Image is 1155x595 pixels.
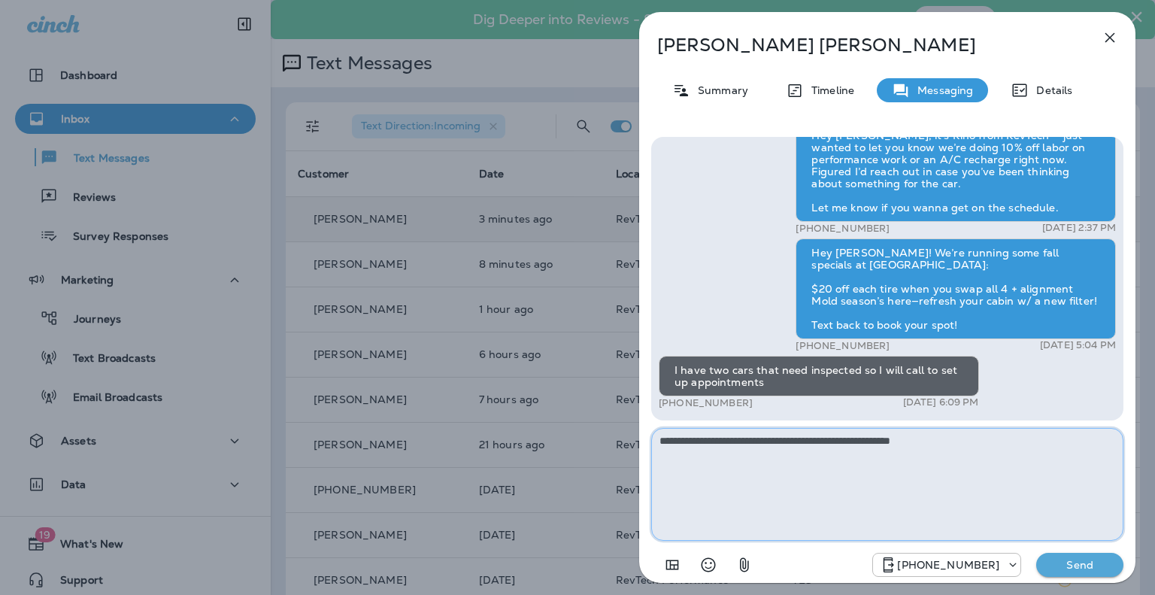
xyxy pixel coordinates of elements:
p: [PERSON_NAME] [PERSON_NAME] [657,35,1068,56]
button: Select an emoji [693,550,723,580]
div: Hey [PERSON_NAME]! We’re running some fall specials at [GEOGRAPHIC_DATA]: $20 off each tire when ... [796,238,1116,339]
p: [DATE] 5:04 PM [1040,339,1116,351]
p: [DATE] 2:37 PM [1042,222,1116,234]
p: [PHONE_NUMBER] [897,559,999,571]
div: Hey [PERSON_NAME], it’s Rino from RevTech — just wanted to let you know we’re doing 10% off labor... [796,121,1116,222]
div: +1 (571) 520-7309 [873,556,1020,574]
p: [PHONE_NUMBER] [796,222,890,235]
p: [PHONE_NUMBER] [796,339,890,352]
p: [PHONE_NUMBER] [659,396,753,409]
p: Messaging [910,84,973,96]
p: Details [1029,84,1072,96]
p: [DATE] 6:09 PM [903,396,979,408]
button: Add in a premade template [657,550,687,580]
p: Send [1048,558,1111,572]
div: I have two cars that need inspected so I will call to set up appointments [659,356,979,396]
p: Summary [690,84,748,96]
button: Send [1036,553,1123,577]
p: Timeline [804,84,854,96]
